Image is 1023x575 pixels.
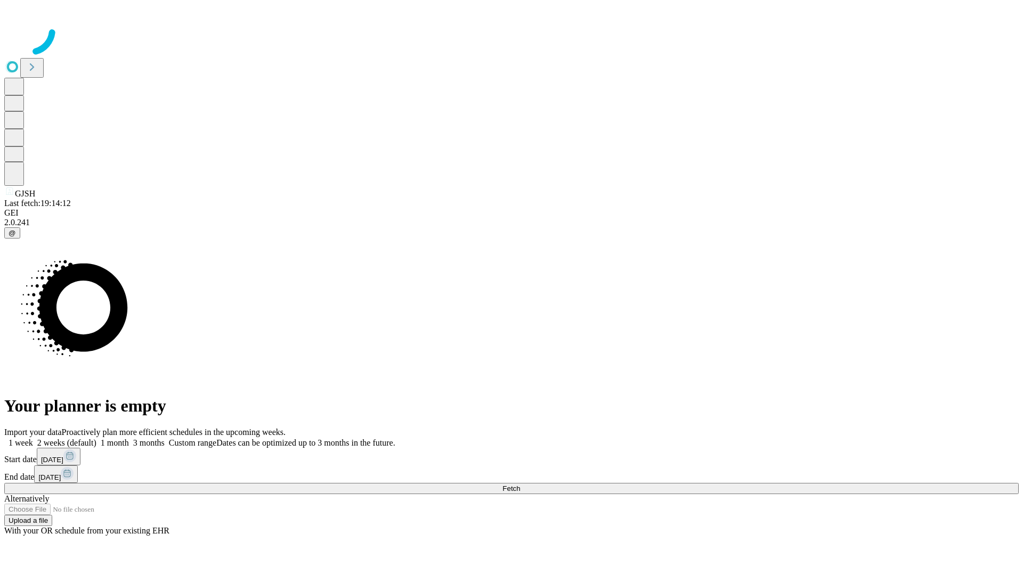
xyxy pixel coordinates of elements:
[4,396,1019,416] h1: Your planner is empty
[9,229,16,237] span: @
[169,438,216,447] span: Custom range
[133,438,165,447] span: 3 months
[34,465,78,483] button: [DATE]
[41,456,63,464] span: [DATE]
[38,473,61,481] span: [DATE]
[4,515,52,526] button: Upload a file
[4,526,169,535] span: With your OR schedule from your existing EHR
[4,218,1019,227] div: 2.0.241
[4,199,71,208] span: Last fetch: 19:14:12
[9,438,33,447] span: 1 week
[4,494,49,503] span: Alternatively
[4,227,20,239] button: @
[502,484,520,492] span: Fetch
[101,438,129,447] span: 1 month
[4,465,1019,483] div: End date
[62,428,286,437] span: Proactively plan more efficient schedules in the upcoming weeks.
[15,189,35,198] span: GJSH
[4,428,62,437] span: Import your data
[4,483,1019,494] button: Fetch
[216,438,395,447] span: Dates can be optimized up to 3 months in the future.
[4,208,1019,218] div: GEI
[37,448,80,465] button: [DATE]
[37,438,96,447] span: 2 weeks (default)
[4,448,1019,465] div: Start date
